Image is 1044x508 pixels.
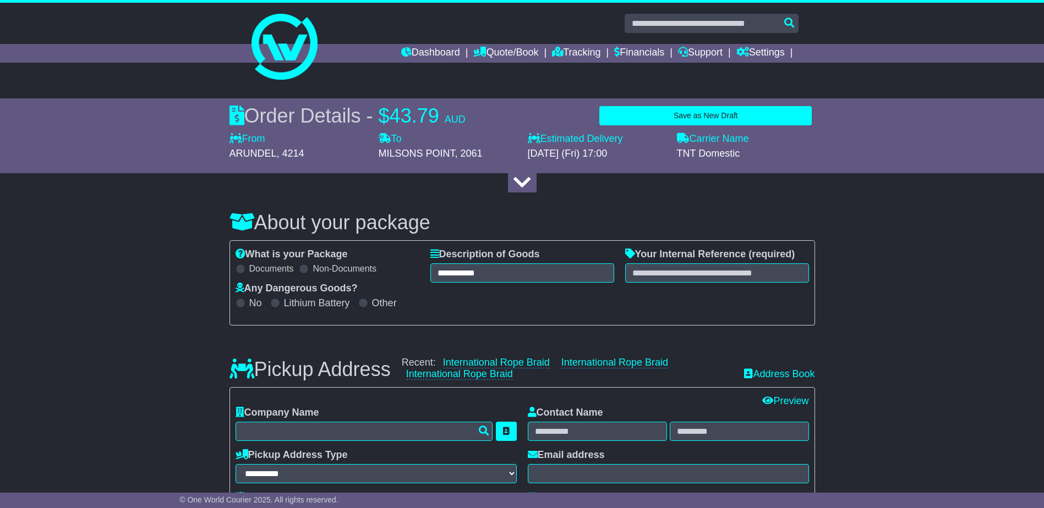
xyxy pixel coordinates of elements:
[401,44,460,63] a: Dashboard
[552,44,600,63] a: Tracking
[445,114,466,125] span: AUD
[236,492,316,504] label: Address Line 1
[249,297,262,310] label: No
[678,44,723,63] a: Support
[561,357,668,368] a: International Rope Braid
[599,106,812,125] button: Save as New Draft
[677,133,749,145] label: Carrier Name
[236,407,319,419] label: Company Name
[528,492,567,504] label: Phone
[284,297,350,310] label: Lithium Battery
[528,148,666,160] div: [DATE] (Fri) 17:00
[236,249,348,261] label: What is your Package
[677,148,815,160] div: TNT Domestic
[528,449,605,461] label: Email address
[249,263,294,274] label: Documents
[313,263,376,274] label: Non-Documents
[744,368,815,380] a: Address Book
[229,212,815,234] h3: About your package
[528,407,603,419] label: Contact Name
[430,249,540,261] label: Description of Goods
[736,44,785,63] a: Settings
[614,44,664,63] a: Financials
[379,148,455,159] span: MILSONS POINT
[402,357,734,380] div: Recent:
[229,358,391,380] h3: Pickup Address
[762,395,808,406] a: Preview
[625,249,795,261] label: Your Internal Reference (required)
[277,148,304,159] span: , 4214
[379,133,402,145] label: To
[443,357,550,368] a: International Rope Braid
[528,133,666,145] label: Estimated Delivery
[372,297,397,310] label: Other
[236,283,358,295] label: Any Dangerous Goods?
[179,495,338,504] span: © One World Courier 2025. All rights reserved.
[379,104,390,127] span: $
[455,148,483,159] span: , 2061
[229,133,265,145] label: From
[229,148,277,159] span: ARUNDEL
[236,449,348,461] label: Pickup Address Type
[473,44,538,63] a: Quote/Book
[390,104,439,127] span: 43.79
[406,368,513,380] a: International Rope Braid
[229,104,466,128] div: Order Details -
